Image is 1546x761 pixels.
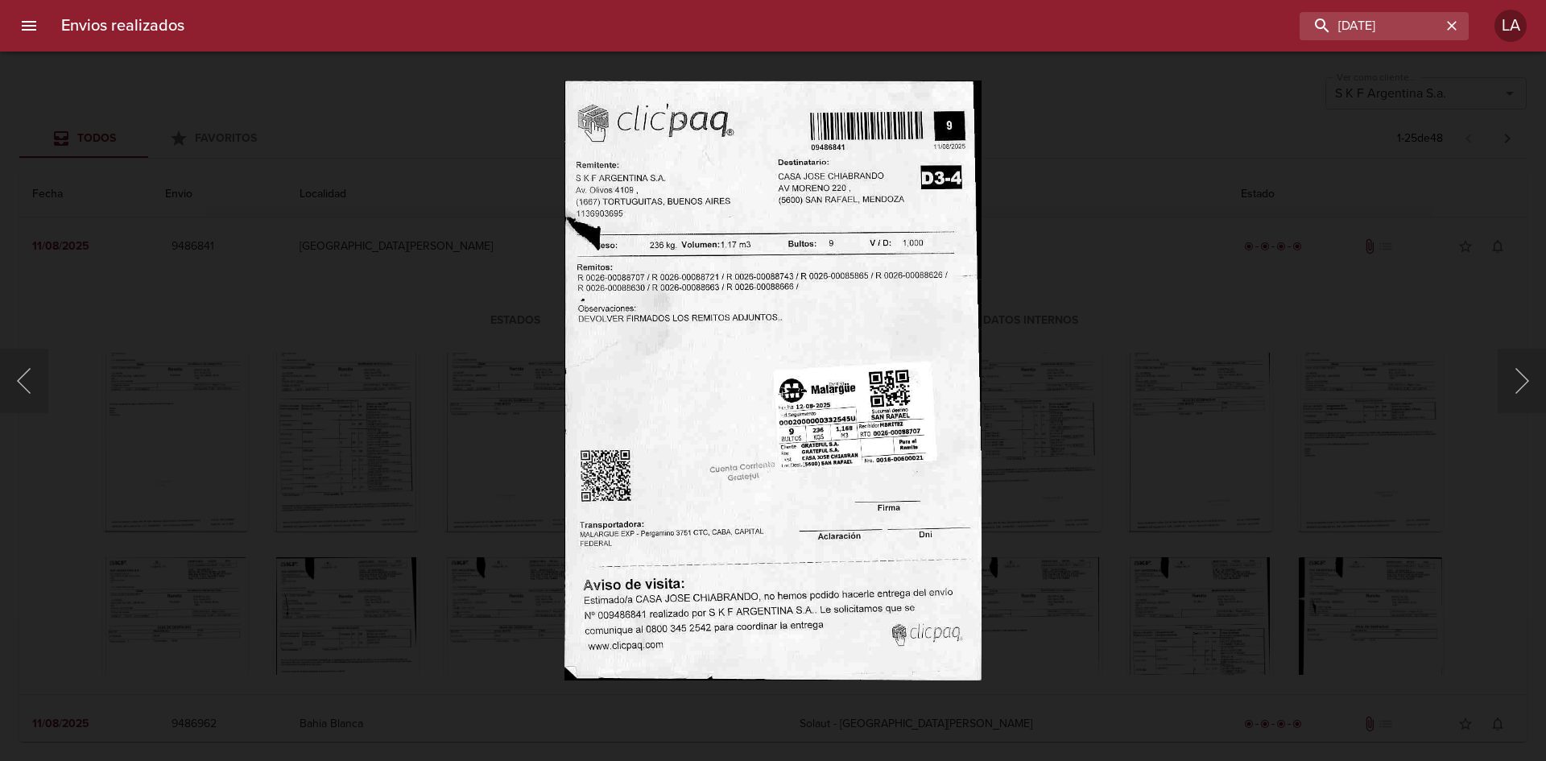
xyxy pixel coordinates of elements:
input: buscar [1300,12,1441,40]
button: menu [10,6,48,45]
div: LA [1494,10,1527,42]
h6: Envios realizados [61,13,184,39]
div: Abrir información de usuario [1494,10,1527,42]
img: Image [564,81,981,680]
button: Siguiente [1498,349,1546,413]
